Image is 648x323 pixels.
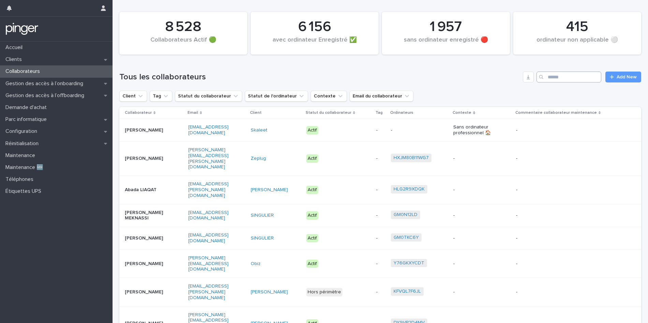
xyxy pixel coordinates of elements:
[119,204,641,227] tr: [PERSON_NAME] MEKNASSI[EMAIL_ADDRESS][DOMAIN_NAME]SINGULIER Actif-GM0N12LD --
[376,156,385,161] p: -
[515,109,597,117] p: Commentaire collaborateur maintenance
[453,261,496,267] p: -
[3,164,49,171] p: Maintenance 🆕
[251,213,274,218] a: SINGULIER
[394,186,425,192] a: HLG2R9XDQK
[390,109,413,117] p: Ordinateurs
[125,109,152,117] p: Collaborateur
[376,187,385,193] p: -
[3,128,43,135] p: Configuration
[5,22,39,36] img: mTgBEunGTSyRkCgitkcU
[150,91,172,102] button: Tag
[3,176,39,183] p: Téléphones
[119,141,641,175] tr: [PERSON_NAME][PERSON_NAME][EMAIL_ADDRESS][PERSON_NAME][DOMAIN_NAME]Zeplug Actif-HXJM80B11WG7 --
[394,235,419,241] a: GM0TKC6Y
[311,91,347,102] button: Contexte
[3,104,52,111] p: Demande d'achat
[516,156,601,161] p: -
[125,289,167,295] p: [PERSON_NAME]
[119,119,641,142] tr: [PERSON_NAME][EMAIL_ADDRESS][DOMAIN_NAME]Skaleet Actif--Sans ordinateur professionnel 🏠-
[376,213,385,218] p: -
[306,186,318,194] div: Actif
[175,91,242,102] button: Statut du collaborateur
[453,235,496,241] p: -
[306,260,318,268] div: Actif
[394,289,421,294] a: KFVQL7F6JL
[525,18,630,35] div: 415
[119,91,147,102] button: Client
[376,235,385,241] p: -
[119,176,641,204] tr: Abada LIAQAT[EMAIL_ADDRESS][PERSON_NAME][DOMAIN_NAME][PERSON_NAME] Actif-HLG2R9XDQK --
[188,256,229,272] a: [PERSON_NAME][EMAIL_ADDRESS][DOMAIN_NAME]
[119,249,641,278] tr: [PERSON_NAME][PERSON_NAME][EMAIL_ADDRESS][DOMAIN_NAME]Obiz Actif-Y76GKXYCDT --
[3,152,41,159] p: Maintenance
[251,127,267,133] a: Skaleet
[125,127,167,133] p: [PERSON_NAME]
[394,18,498,35] div: 1 957
[125,156,167,161] p: [PERSON_NAME]
[453,109,471,117] p: Contexte
[376,261,385,267] p: -
[453,187,496,193] p: -
[516,261,601,267] p: -
[394,260,424,266] a: Y76GKXYCDT
[516,235,601,241] p: -
[251,187,288,193] a: [PERSON_NAME]
[125,261,167,267] p: [PERSON_NAME]
[376,127,385,133] p: -
[306,126,318,135] div: Actif
[188,125,229,135] a: [EMAIL_ADDRESS][DOMAIN_NAME]
[394,155,429,161] a: HXJM80B11WG7
[245,91,308,102] button: Statut de l'ordinateur
[188,284,229,300] a: [EMAIL_ADDRESS][PERSON_NAME][DOMAIN_NAME]
[391,127,433,133] p: -
[251,261,261,267] a: Obiz
[188,182,229,198] a: [EMAIL_ADDRESS][PERSON_NAME][DOMAIN_NAME]
[262,18,367,35] div: 6 156
[119,227,641,250] tr: [PERSON_NAME][EMAIL_ADDRESS][DOMAIN_NAME]SINGULIER Actif-GM0TKC6Y --
[3,44,28,51] p: Accueil
[131,18,236,35] div: 8 528
[516,127,601,133] p: -
[251,156,266,161] a: Zeplug
[250,109,262,117] p: Client
[306,211,318,220] div: Actif
[306,154,318,163] div: Actif
[453,124,496,136] p: Sans ordinateur professionnel 🏠
[125,187,167,193] p: Abada LIAQAT
[3,116,52,123] p: Parc informatique
[376,289,385,295] p: -
[251,235,274,241] a: SINGULIER
[131,36,236,51] div: Collaborateurs Actif 🟢
[516,213,601,218] p: -
[3,92,90,99] p: Gestion des accès à l’offboarding
[525,36,630,51] div: ordinateur non applicable ⚪
[306,109,351,117] p: Statut du collaborateur
[3,188,47,195] p: Étiquettes UPS
[516,289,601,295] p: -
[3,140,44,147] p: Réinitialisation
[617,75,637,79] span: Add New
[125,235,167,241] p: [PERSON_NAME]
[188,210,229,221] a: [EMAIL_ADDRESS][DOMAIN_NAME]
[394,36,498,51] div: sans ordinateur enregistré 🔴
[350,91,413,102] button: Email du collaborateur
[188,109,198,117] p: Email
[453,156,496,161] p: -
[394,212,417,218] a: GM0N12LD
[125,210,167,221] p: [PERSON_NAME] MEKNASSI
[262,36,367,51] div: avec ordinateur Enregistré ✅
[188,233,229,243] a: [EMAIL_ADDRESS][DOMAIN_NAME]
[251,289,288,295] a: [PERSON_NAME]
[375,109,383,117] p: Tag
[453,213,496,218] p: -
[453,289,496,295] p: -
[605,72,641,82] a: Add New
[188,148,229,169] a: [PERSON_NAME][EMAIL_ADDRESS][PERSON_NAME][DOMAIN_NAME]
[3,68,45,75] p: Collaborateurs
[306,288,342,296] div: Hors périmètre
[536,72,601,82] div: Search
[3,56,27,63] p: Clients
[119,278,641,306] tr: [PERSON_NAME][EMAIL_ADDRESS][PERSON_NAME][DOMAIN_NAME][PERSON_NAME] Hors périmètre-KFVQL7F6JL --
[306,234,318,243] div: Actif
